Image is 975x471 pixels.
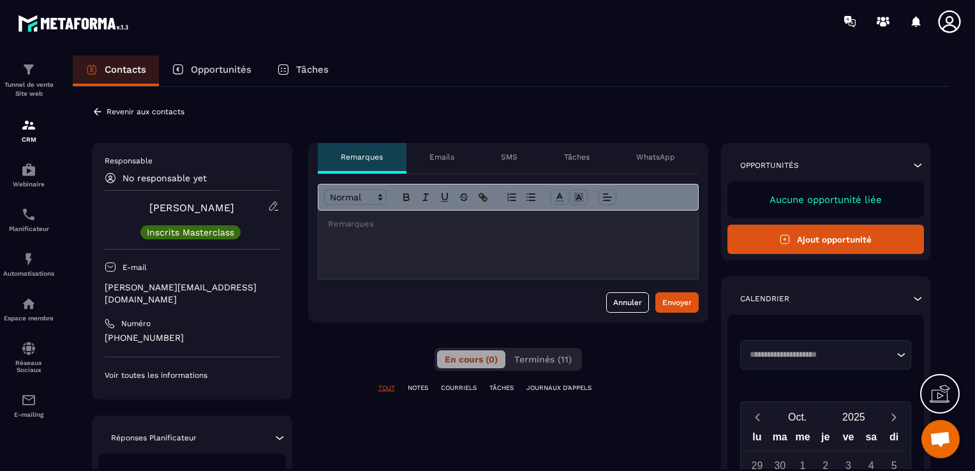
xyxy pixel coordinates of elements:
p: E-mail [123,262,147,273]
div: me [791,428,814,451]
a: formationformationCRM [3,108,54,153]
p: Tâches [564,152,590,162]
p: Automatisations [3,270,54,277]
button: Envoyer [655,292,699,313]
div: Search for option [740,340,912,370]
div: Ouvrir le chat [921,420,960,458]
a: automationsautomationsAutomatisations [3,242,54,287]
a: [PERSON_NAME] [149,202,234,214]
p: Aucune opportunité liée [740,194,912,206]
p: CRM [3,136,54,143]
p: TÂCHES [489,384,514,392]
a: automationsautomationsEspace membre [3,287,54,331]
img: automations [21,296,36,311]
p: TOUT [378,384,395,392]
img: automations [21,162,36,177]
div: lu [746,428,769,451]
button: Terminés (11) [507,350,579,368]
p: Inscrits Masterclass [147,228,234,237]
p: E-mailing [3,411,54,418]
p: Emails [429,152,454,162]
a: social-networksocial-networkRéseaux Sociaux [3,331,54,383]
img: social-network [21,341,36,356]
img: logo [18,11,133,35]
p: Opportunités [191,64,251,75]
span: Terminés (11) [514,354,572,364]
div: je [814,428,837,451]
p: JOURNAUX D'APPELS [526,384,592,392]
button: Previous month [746,408,770,426]
p: Contacts [105,64,146,75]
p: Opportunités [740,160,799,170]
p: Webinaire [3,181,54,188]
p: Remarques [341,152,383,162]
img: formation [21,62,36,77]
button: En cours (0) [437,350,505,368]
p: Revenir aux contacts [107,107,184,116]
p: Tunnel de vente Site web [3,80,54,98]
p: Numéro [121,318,151,329]
a: Contacts [73,56,159,86]
p: COURRIELS [441,384,477,392]
p: Réseaux Sociaux [3,359,54,373]
p: WhatsApp [636,152,675,162]
div: ve [837,428,860,451]
p: [PHONE_NUMBER] [105,332,279,344]
p: Voir toutes les informations [105,370,279,380]
p: NOTES [408,384,428,392]
input: Search for option [745,348,894,361]
a: automationsautomationsWebinaire [3,153,54,197]
p: Espace membre [3,315,54,322]
div: sa [860,428,882,451]
div: di [882,428,905,451]
button: Open months overlay [770,406,826,428]
p: SMS [501,152,517,162]
p: Calendrier [740,294,789,304]
img: scheduler [21,207,36,222]
a: emailemailE-mailing [3,383,54,428]
p: Réponses Planificateur [111,433,197,443]
button: Ajout opportunité [727,225,925,254]
a: Tâches [264,56,341,86]
button: Open years overlay [826,406,882,428]
img: automations [21,251,36,267]
button: Annuler [606,292,649,313]
div: ma [768,428,791,451]
button: Next month [882,408,905,426]
a: formationformationTunnel de vente Site web [3,52,54,108]
img: email [21,392,36,408]
p: Planificateur [3,225,54,232]
p: [PERSON_NAME][EMAIL_ADDRESS][DOMAIN_NAME] [105,281,279,306]
span: En cours (0) [445,354,498,364]
p: Responsable [105,156,279,166]
img: formation [21,117,36,133]
div: Envoyer [662,296,692,309]
p: Tâches [296,64,329,75]
a: Opportunités [159,56,264,86]
p: No responsable yet [123,173,207,183]
a: schedulerschedulerPlanificateur [3,197,54,242]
